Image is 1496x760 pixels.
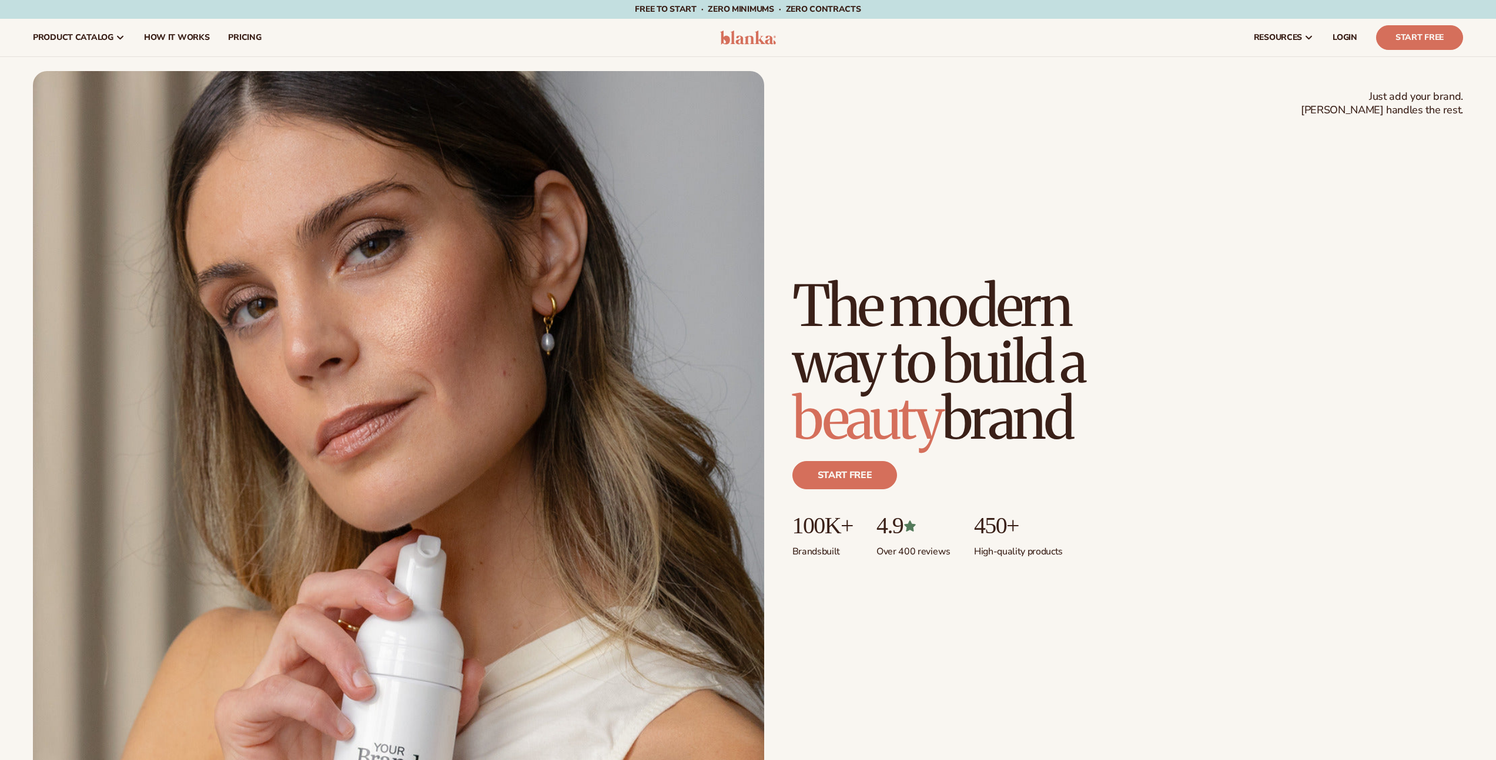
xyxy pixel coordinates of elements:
[720,31,776,45] img: logo
[1254,33,1302,42] span: resources
[792,461,898,489] a: Start free
[876,539,951,558] p: Over 400 reviews
[1333,33,1357,42] span: LOGIN
[228,33,261,42] span: pricing
[1301,90,1463,117] span: Just add your brand. [PERSON_NAME] handles the rest.
[219,19,270,56] a: pricing
[24,19,135,56] a: product catalog
[792,539,853,558] p: Brands built
[1323,19,1367,56] a: LOGIN
[792,278,1169,447] h1: The modern way to build a brand
[876,513,951,539] p: 4.9
[792,513,853,539] p: 100K+
[1376,25,1463,50] a: Start Free
[974,513,1063,539] p: 450+
[33,33,113,42] span: product catalog
[792,384,942,454] span: beauty
[635,4,861,15] span: Free to start · ZERO minimums · ZERO contracts
[135,19,219,56] a: How It Works
[1244,19,1323,56] a: resources
[144,33,210,42] span: How It Works
[974,539,1063,558] p: High-quality products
